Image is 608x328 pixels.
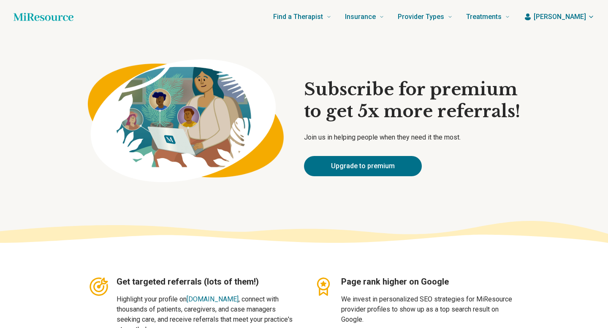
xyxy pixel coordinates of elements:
[341,294,520,325] p: We invest in personalized SEO strategies for MiResource provider profiles to show up as a top sea...
[273,11,323,23] span: Find a Therapist
[466,11,502,23] span: Treatments
[117,276,296,288] h3: Get targeted referrals (lots of them!)
[345,11,376,23] span: Insurance
[341,276,520,288] h3: Page rank higher on Google
[187,295,239,303] a: [DOMAIN_NAME]
[534,12,586,22] span: [PERSON_NAME]
[304,156,422,176] a: Upgrade to premium
[304,78,520,122] h1: Subscribe for premium to get 5x more referrals!
[524,12,594,22] button: [PERSON_NAME]
[304,132,520,142] p: Join us in helping people when they need it the most.
[14,8,73,25] a: Home page
[398,11,444,23] span: Provider Types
